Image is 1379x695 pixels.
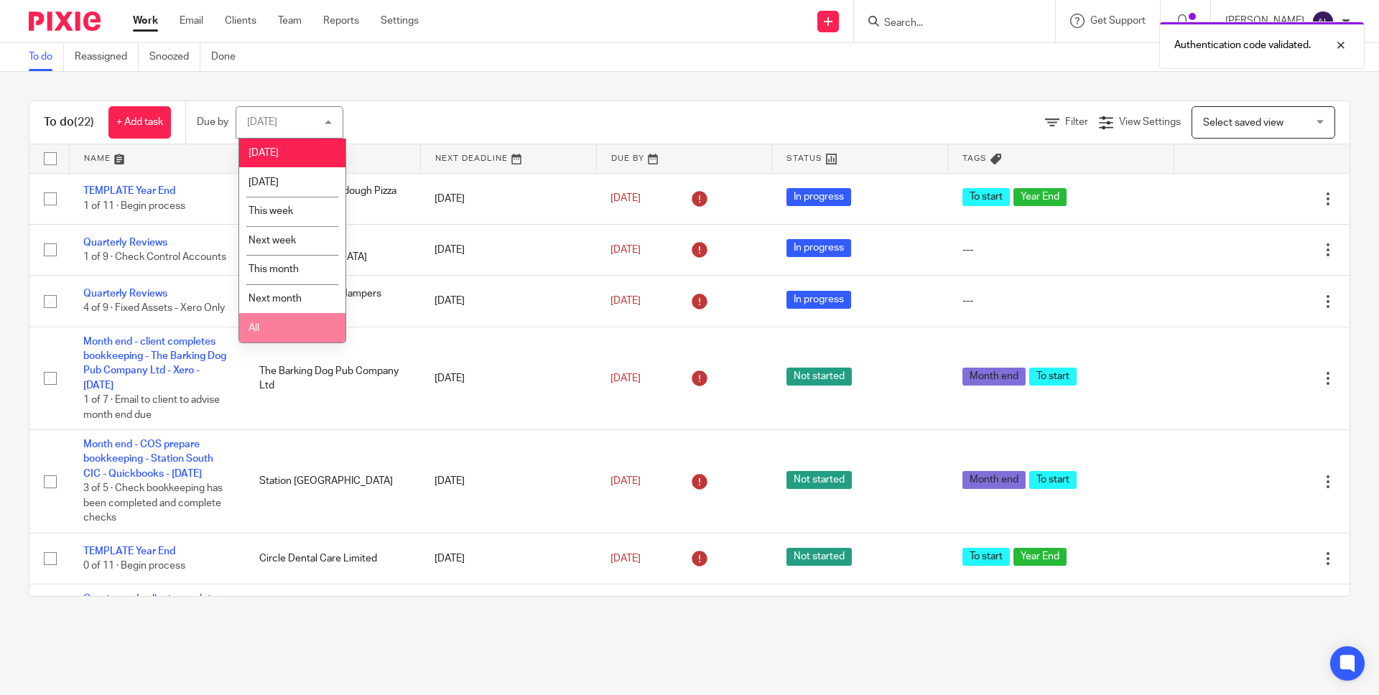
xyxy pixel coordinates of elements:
a: TEMPLATE Year End [83,546,175,556]
h1: To do [44,115,94,130]
span: [DATE] [249,148,279,158]
td: [DATE] [420,584,596,658]
a: Work [133,14,158,28]
td: [DATE] [420,276,596,327]
span: Month end [962,471,1026,489]
a: Quarterly Reviews [83,238,167,248]
span: [DATE] [610,194,641,204]
span: Year End [1013,548,1067,566]
a: Quarterly Reviews [83,289,167,299]
p: Due by [197,115,228,129]
span: [DATE] [610,554,641,564]
td: [DATE] [420,327,596,429]
span: Month end [962,368,1026,386]
a: Email [180,14,203,28]
span: To start [1029,471,1077,489]
span: 4 of 9 · Fixed Assets - Xero Only [83,304,225,314]
span: Year End [1013,188,1067,206]
span: This month [249,264,299,274]
td: [DATE] [420,533,596,584]
a: TEMPLATE Year End [83,186,175,196]
a: Done [211,43,246,71]
span: 1 of 11 · Begin process [83,201,185,211]
a: + Add task [108,106,171,139]
div: --- [962,243,1160,257]
a: To do [29,43,64,71]
img: Pixie [29,11,101,31]
td: [DATE] [420,430,596,533]
span: In progress [786,188,851,206]
span: Not started [786,368,852,386]
td: [DATE] [420,173,596,224]
span: In progress [786,239,851,257]
a: Team [278,14,302,28]
span: 1 of 9 · Check Control Accounts [83,252,226,262]
span: 0 of 11 · Begin process [83,561,185,571]
span: 1 of 7 · Email to client to advise month end due [83,395,220,420]
span: (22) [74,116,94,128]
span: To start [1029,368,1077,386]
a: Reassigned [75,43,139,71]
span: [DATE] [610,296,641,306]
span: Not started [786,471,852,489]
span: [DATE] [610,476,641,486]
span: [DATE] [610,373,641,383]
span: Next month [249,294,302,304]
a: Snoozed [149,43,200,71]
span: [DATE] [610,245,641,255]
td: The Barking Dog Pub Company Ltd [245,327,421,429]
td: Gravity Online Ltd [245,584,421,658]
img: svg%3E [1311,10,1334,33]
span: Tags [962,154,987,162]
span: In progress [786,291,851,309]
td: Circle Dental Care Limited [245,533,421,584]
div: [DATE] [247,117,277,127]
a: Quarter end - client completes bookkeeping [83,594,222,618]
a: Settings [381,14,419,28]
span: This week [249,206,293,216]
span: To start [962,188,1010,206]
span: [DATE] [249,177,279,187]
span: 3 of 5 · Check bookkeeping has been completed and complete checks [83,483,223,523]
div: --- [962,294,1160,308]
span: Not started [786,548,852,566]
a: Month end - client completes bookkeeping - The Barking Dog Pub Company Ltd - Xero - [DATE] [83,337,226,391]
a: Month end - COS prepare bookkeeping - Station South CIC - Quickbooks - [DATE] [83,439,213,479]
p: Authentication code validated. [1174,38,1311,52]
a: Clients [225,14,256,28]
span: To start [962,548,1010,566]
span: All [249,323,259,333]
td: [DATE] [420,224,596,275]
span: Select saved view [1203,118,1283,128]
span: Next week [249,235,296,246]
span: View Settings [1119,117,1181,127]
td: Station [GEOGRAPHIC_DATA] [245,430,421,533]
a: Reports [323,14,359,28]
span: Filter [1065,117,1088,127]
